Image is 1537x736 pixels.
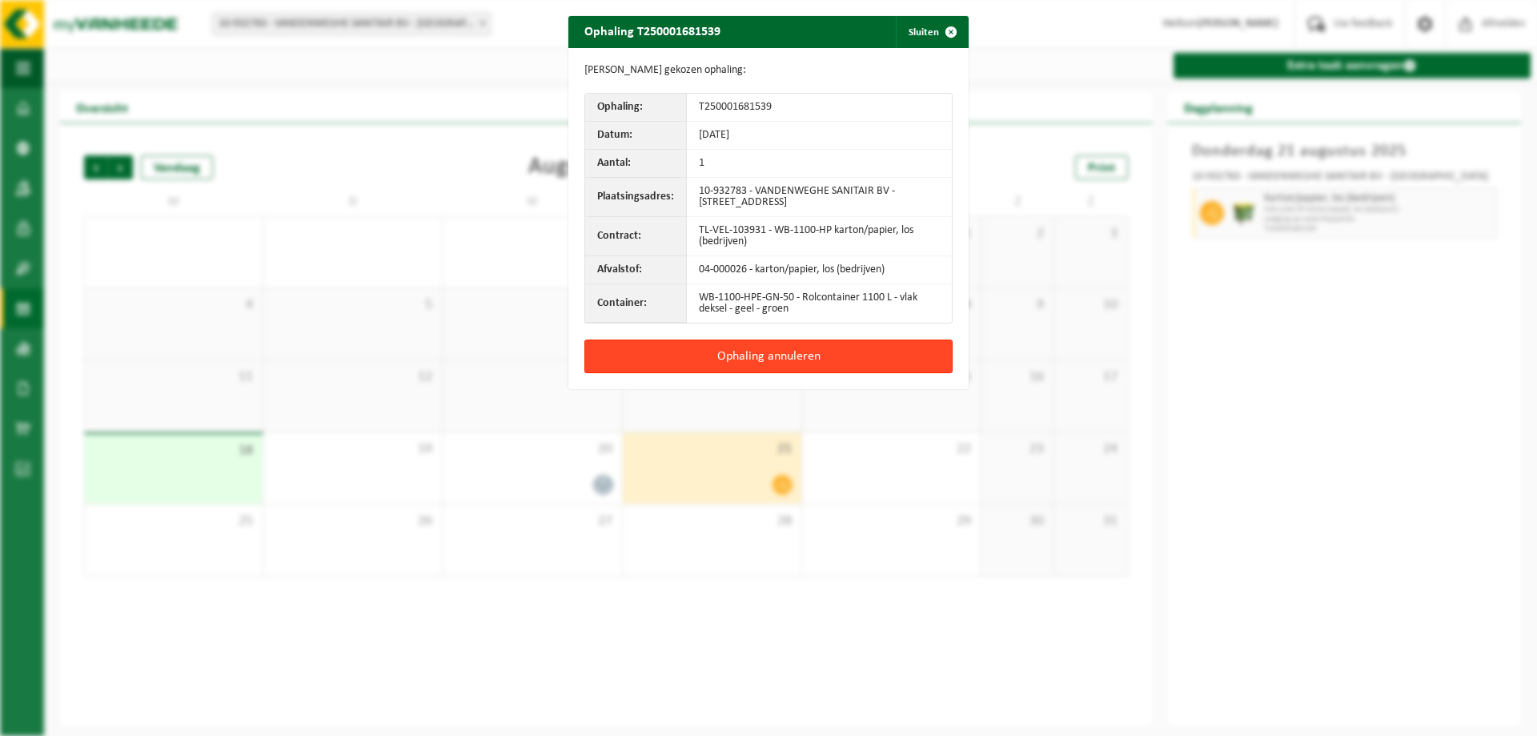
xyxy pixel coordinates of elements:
[687,122,952,150] td: [DATE]
[568,16,736,46] h2: Ophaling T250001681539
[585,122,687,150] th: Datum:
[687,150,952,178] td: 1
[585,94,687,122] th: Ophaling:
[585,150,687,178] th: Aantal:
[687,178,952,217] td: 10-932783 - VANDENWEGHE SANITAIR BV - [STREET_ADDRESS]
[585,178,687,217] th: Plaatsingsadres:
[687,284,952,323] td: WB-1100-HPE-GN-50 - Rolcontainer 1100 L - vlak deksel - geel - groen
[585,256,687,284] th: Afvalstof:
[585,217,687,256] th: Contract:
[584,340,953,373] button: Ophaling annuleren
[687,94,952,122] td: T250001681539
[687,256,952,284] td: 04-000026 - karton/papier, los (bedrijven)
[584,64,953,77] p: [PERSON_NAME] gekozen ophaling:
[687,217,952,256] td: TL-VEL-103931 - WB-1100-HP karton/papier, los (bedrijven)
[896,16,967,48] button: Sluiten
[585,284,687,323] th: Container:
